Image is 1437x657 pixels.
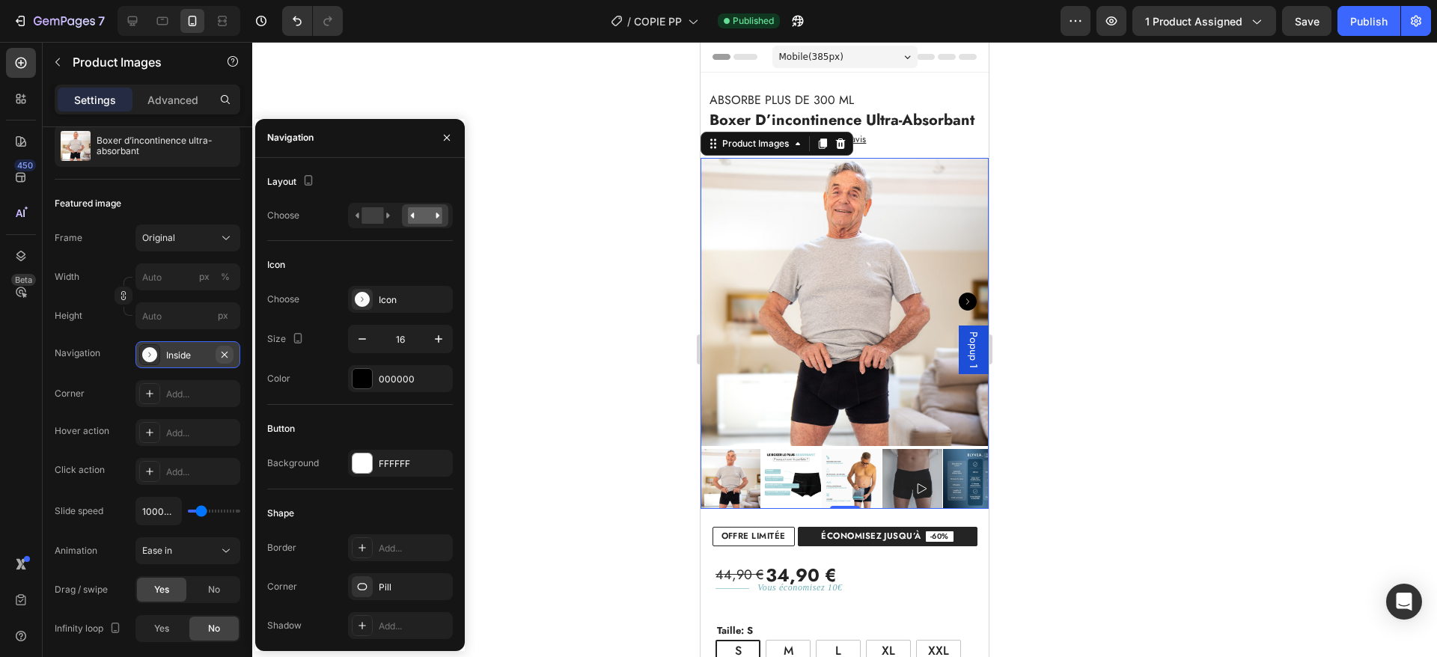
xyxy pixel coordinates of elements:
[379,620,449,633] div: Add...
[1337,6,1400,36] button: Publish
[55,309,82,323] label: Height
[135,263,240,290] input: px%
[267,541,296,554] div: Border
[634,13,682,29] span: COPIE PP
[267,131,314,144] div: Navigation
[282,6,343,36] div: Undo/Redo
[379,581,449,594] div: Pill
[701,42,989,657] iframe: Design area
[267,293,299,306] div: Choose
[221,270,230,284] div: %
[135,302,240,329] input: px
[379,373,449,386] div: 000000
[1145,13,1242,29] span: 1 product assigned
[166,465,237,479] div: Add...
[228,600,248,617] span: XXL
[267,258,285,272] div: Icon
[733,14,774,28] span: Published
[199,270,210,284] div: px
[216,268,234,286] button: px
[267,329,307,349] div: Size
[61,131,91,161] img: product feature img
[267,209,299,222] div: Choose
[55,583,108,596] div: Drag / swipe
[166,388,237,401] div: Add...
[55,424,109,438] div: Hover action
[135,537,240,564] button: Ease in
[55,197,121,210] div: Featured image
[55,231,82,245] label: Frame
[208,583,220,596] span: No
[55,346,100,360] div: Navigation
[379,293,449,307] div: Icon
[208,622,220,635] span: No
[34,600,41,617] span: S
[98,12,105,30] p: 7
[97,135,234,156] p: Boxer d’incontinence ultra-absorbant
[55,463,105,477] div: Click action
[55,504,103,518] div: Slide speed
[1350,13,1388,29] div: Publish
[147,92,198,108] p: Advanced
[267,619,302,632] div: Shadow
[142,231,175,245] span: Original
[6,6,112,36] button: 7
[267,422,295,436] div: Button
[218,310,228,321] span: px
[55,619,124,639] div: Infinity loop
[135,600,141,617] span: L
[55,387,85,400] div: Corner
[1386,584,1422,620] div: Open Intercom Messenger
[55,270,79,284] label: Width
[154,583,169,596] span: Yes
[154,622,169,635] span: Yes
[267,580,297,593] div: Corner
[1132,6,1276,36] button: 1 product assigned
[136,498,181,525] input: Auto
[1282,6,1331,36] button: Save
[166,349,210,362] div: Inside
[181,600,195,617] span: XL
[135,224,240,251] button: Original
[267,171,317,192] div: Layout
[74,92,116,108] p: Settings
[83,600,93,617] span: M
[73,53,200,71] p: Product Images
[627,13,631,29] span: /
[11,274,36,286] div: Beta
[142,545,172,556] span: Ease in
[166,427,237,440] div: Add...
[14,159,36,171] div: 450
[267,507,294,520] div: Shape
[267,456,319,470] div: Background
[379,542,449,555] div: Add...
[379,457,449,471] div: FFFFFF
[55,544,97,557] div: Animation
[195,268,213,286] button: %
[1295,15,1319,28] span: Save
[267,372,290,385] div: Color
